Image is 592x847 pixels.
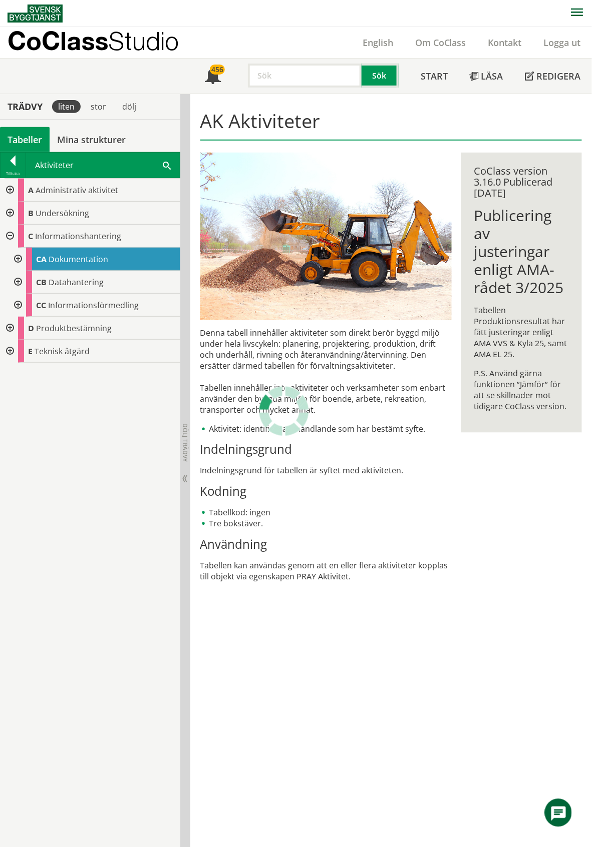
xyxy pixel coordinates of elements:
span: D [28,323,34,334]
span: Administrativ aktivitet [36,185,118,196]
div: Denna tabell innehåller aktiviteter som direkt berör byggd miljö under hela livscykeln: planering... [200,327,452,582]
h3: Kodning [200,484,452,499]
h3: Indelningsgrund [200,442,452,457]
a: Läsa [459,59,514,94]
div: Tillbaka [1,170,26,178]
div: Aktiviteter [26,153,180,178]
div: Trädvy [2,101,48,112]
a: English [352,37,404,49]
li: Tabellkod: ingen [200,507,452,518]
span: A [28,185,34,196]
li: Tre bokstäver. [200,518,452,529]
span: E [28,346,33,357]
span: Studio [108,26,179,56]
h1: AK Aktiviteter [200,110,582,141]
span: B [28,208,34,219]
span: Informationsförmedling [48,300,139,311]
span: Produktbestämning [36,323,112,334]
span: Teknisk åtgärd [35,346,90,357]
img: Svensk Byggtjänst [8,5,63,23]
span: Notifikationer [205,69,221,85]
span: CC [36,300,46,311]
span: Start [421,70,448,82]
img: Laddar [259,386,309,436]
span: CA [36,254,47,265]
span: CB [36,277,47,288]
p: CoClass [8,35,179,47]
div: stor [85,100,112,113]
h3: Användning [200,537,452,552]
span: Läsa [481,70,503,82]
img: Aktiviteter1.jpg [200,153,452,320]
li: Aktivitet: identifierbart handlande som har bestämt syfte. [200,423,452,434]
a: Mina strukturer [50,127,133,152]
a: CoClassStudio [8,27,200,58]
h1: Publicering av justeringar enligt AMA-rådet 3/2025 [474,207,569,297]
div: liten [52,100,81,113]
a: Redigera [514,59,592,94]
span: Undersökning [36,208,89,219]
span: Redigera [537,70,581,82]
span: C [28,231,33,242]
span: Dokumentation [49,254,108,265]
span: Informationshantering [35,231,121,242]
a: 456 [194,59,232,94]
button: Sök [362,64,399,88]
div: 456 [210,65,225,75]
div: CoClass version 3.16.0 Publicerad [DATE] [474,166,569,199]
div: dölj [116,100,142,113]
p: P.S. Använd gärna funktionen ”Jämför” för att se skillnader mot tidigare CoClass version. [474,368,569,412]
a: Start [410,59,459,94]
a: Kontakt [477,37,533,49]
span: Dölj trädvy [181,423,189,462]
a: Logga ut [533,37,592,49]
p: Tabellen Produktionsresultat har fått justeringar enligt AMA VVS & Kyla 25, samt AMA EL 25. [474,305,569,360]
input: Sök [248,64,362,88]
span: Datahantering [49,277,104,288]
a: Om CoClass [404,37,477,49]
span: Sök i tabellen [163,160,171,170]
